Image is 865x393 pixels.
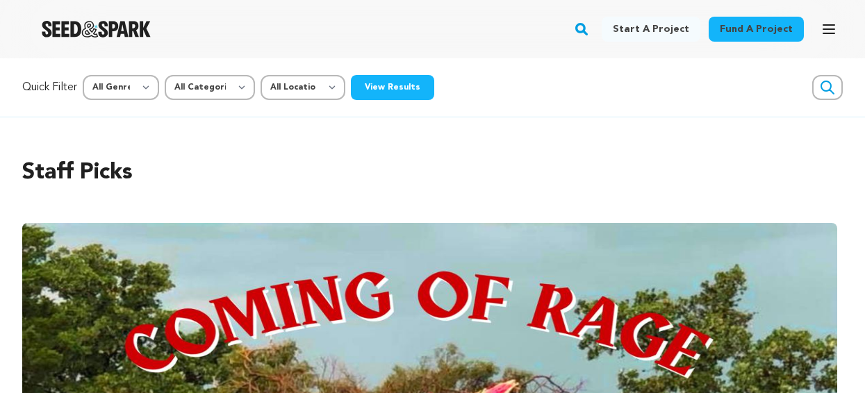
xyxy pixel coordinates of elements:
[22,156,843,190] h2: Staff Picks
[351,75,434,100] button: View Results
[22,79,77,96] p: Quick Filter
[709,17,804,42] a: Fund a project
[42,21,151,37] a: Seed&Spark Homepage
[602,17,700,42] a: Start a project
[42,21,151,37] img: Seed&Spark Logo Dark Mode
